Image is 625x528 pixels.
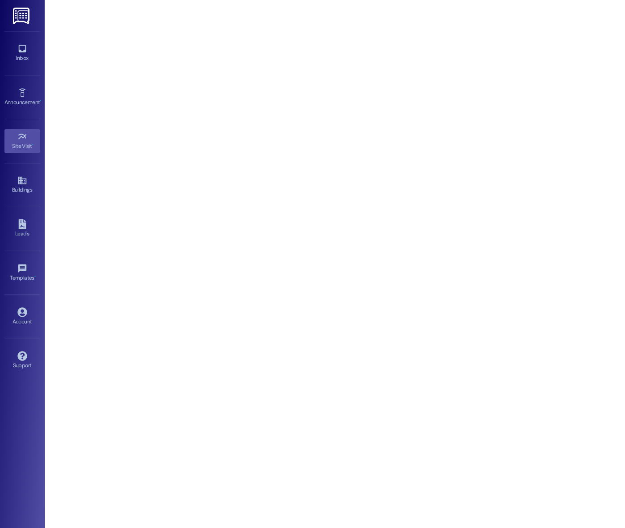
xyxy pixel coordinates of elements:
[13,8,31,24] img: ResiDesk Logo
[4,41,40,65] a: Inbox
[4,305,40,329] a: Account
[4,129,40,153] a: Site Visit •
[40,98,41,104] span: •
[34,273,36,280] span: •
[4,261,40,285] a: Templates •
[4,348,40,373] a: Support
[32,142,34,148] span: •
[4,217,40,241] a: Leads
[4,173,40,197] a: Buildings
